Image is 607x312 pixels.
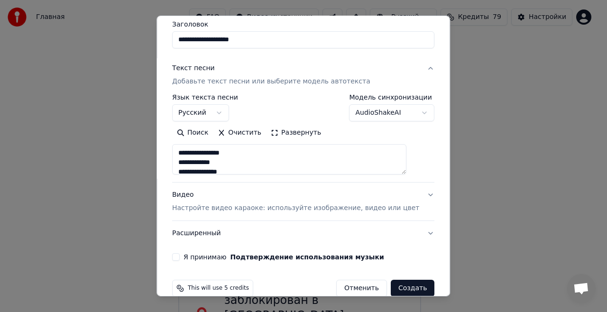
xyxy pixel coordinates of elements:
[349,94,435,101] label: Модель синхронизации
[172,203,419,213] p: Настройте видео караоке: используйте изображение, видео или цвет
[172,56,434,94] button: Текст песниДобавьте текст песни или выберите модель автотекста
[172,183,434,220] button: ВидеоНастройте видео караоке: используйте изображение, видео или цвет
[266,125,326,140] button: Развернуть
[172,77,370,86] p: Добавьте текст песни или выберите модель автотекста
[188,284,249,292] span: This will use 5 credits
[172,64,215,73] div: Текст песни
[172,221,434,246] button: Расширенный
[391,280,434,297] button: Создать
[172,125,213,140] button: Поиск
[336,280,387,297] button: Отменить
[172,190,419,213] div: Видео
[213,125,267,140] button: Очистить
[172,94,238,101] label: Язык текста песни
[172,94,434,182] div: Текст песниДобавьте текст песни или выберите модель автотекста
[184,254,384,260] label: Я принимаю
[172,21,434,28] label: Заголовок
[230,254,384,260] button: Я принимаю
